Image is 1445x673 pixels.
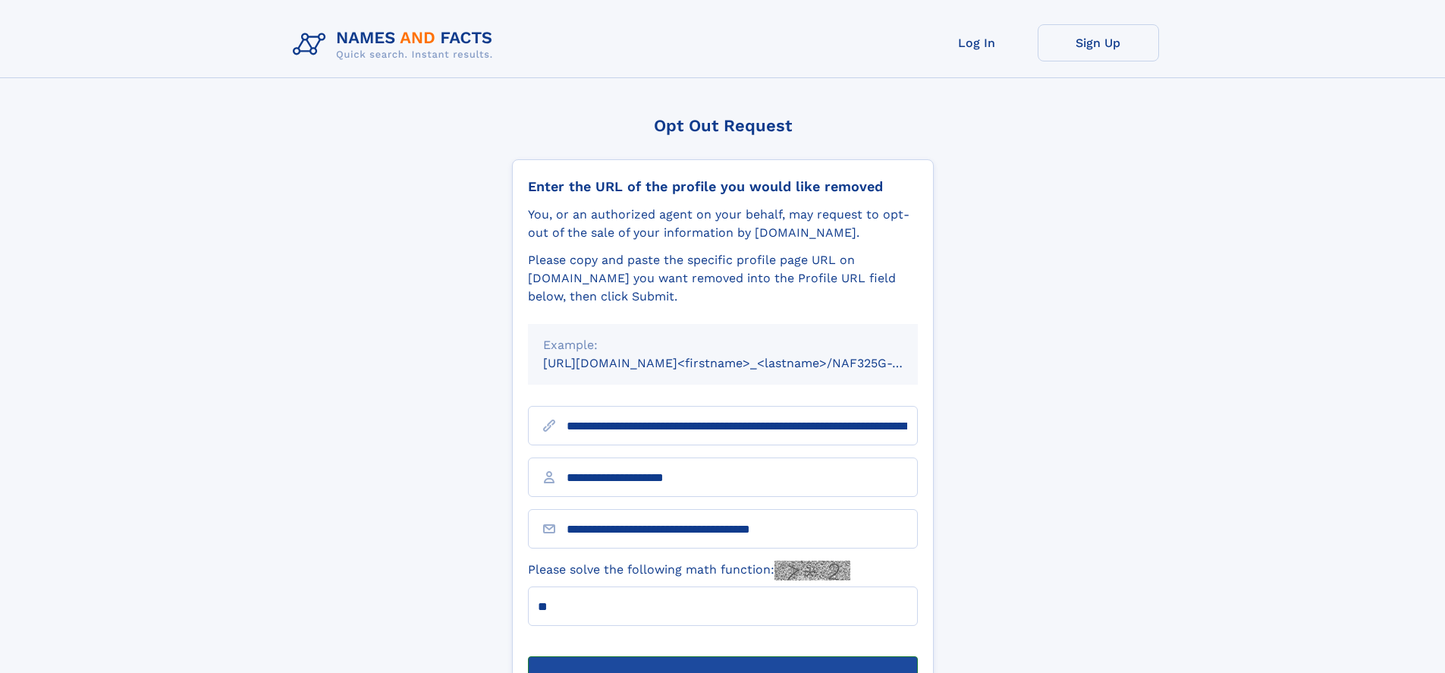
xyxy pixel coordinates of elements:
[1038,24,1159,61] a: Sign Up
[528,251,918,306] div: Please copy and paste the specific profile page URL on [DOMAIN_NAME] you want removed into the Pr...
[512,116,934,135] div: Opt Out Request
[528,561,850,580] label: Please solve the following math function:
[528,206,918,242] div: You, or an authorized agent on your behalf, may request to opt-out of the sale of your informatio...
[287,24,505,65] img: Logo Names and Facts
[543,336,903,354] div: Example:
[916,24,1038,61] a: Log In
[528,178,918,195] div: Enter the URL of the profile you would like removed
[543,356,947,370] small: [URL][DOMAIN_NAME]<firstname>_<lastname>/NAF325G-xxxxxxxx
